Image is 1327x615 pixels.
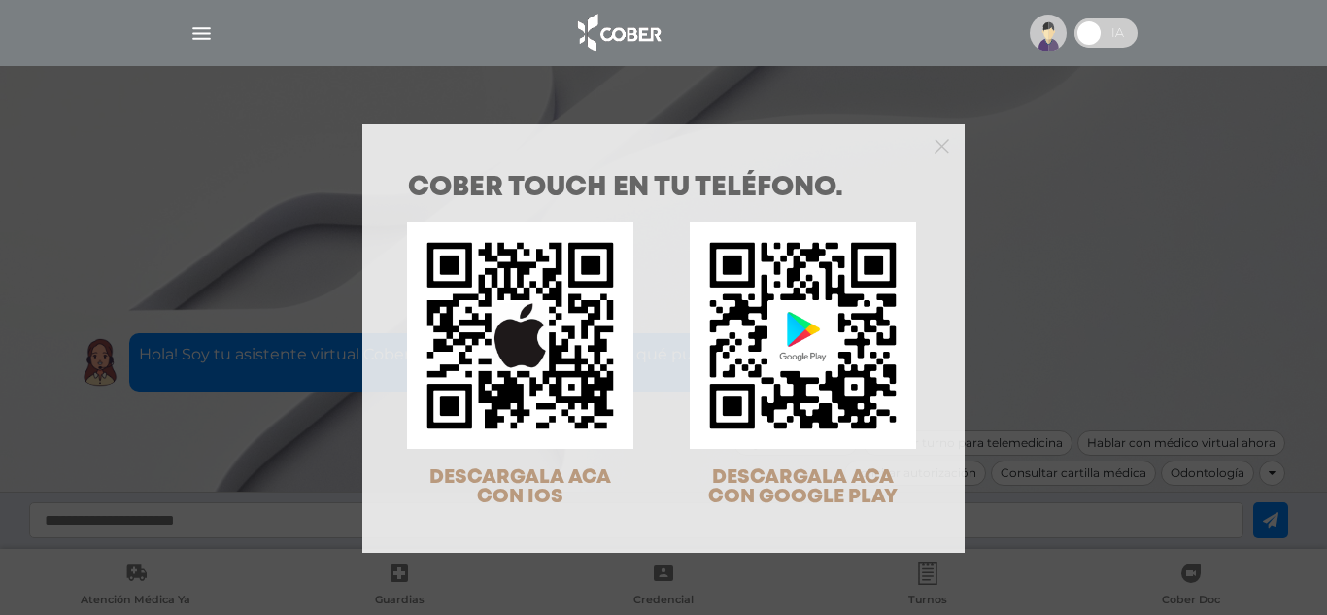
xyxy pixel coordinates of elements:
[408,175,919,202] h1: COBER TOUCH en tu teléfono.
[407,222,633,449] img: qr-code
[935,136,949,154] button: Close
[690,222,916,449] img: qr-code
[429,468,611,506] span: DESCARGALA ACA CON IOS
[708,468,898,506] span: DESCARGALA ACA CON GOOGLE PLAY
